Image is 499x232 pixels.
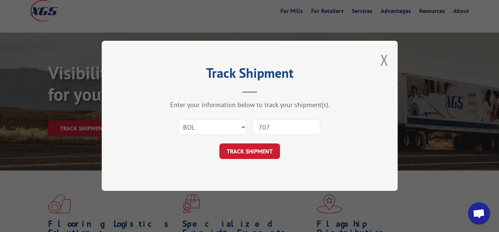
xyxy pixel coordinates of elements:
div: Open chat [468,202,490,225]
input: Number(s) [252,120,320,135]
div: Enter your information below to track your shipment(s). [139,101,361,109]
button: Close modal [380,50,388,70]
h2: Track Shipment [139,68,361,82]
button: TRACK SHIPMENT [219,144,280,159]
